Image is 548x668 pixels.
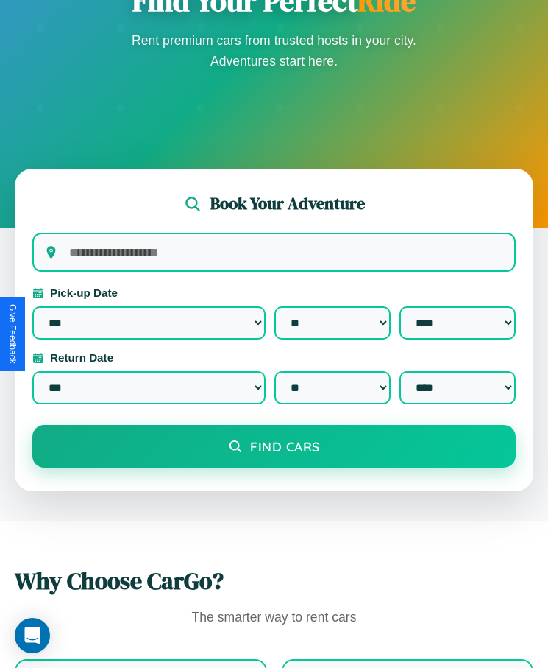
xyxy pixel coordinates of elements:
[15,606,533,630] p: The smarter way to rent cars
[32,425,516,468] button: Find Cars
[127,30,421,71] p: Rent premium cars from trusted hosts in your city. Adventures start here.
[32,351,516,364] label: Return Date
[7,304,18,364] div: Give Feedback
[15,618,50,653] div: Open Intercom Messenger
[15,565,533,597] h2: Why Choose CarGo?
[210,192,365,215] h2: Book Your Adventure
[32,286,516,299] label: Pick-up Date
